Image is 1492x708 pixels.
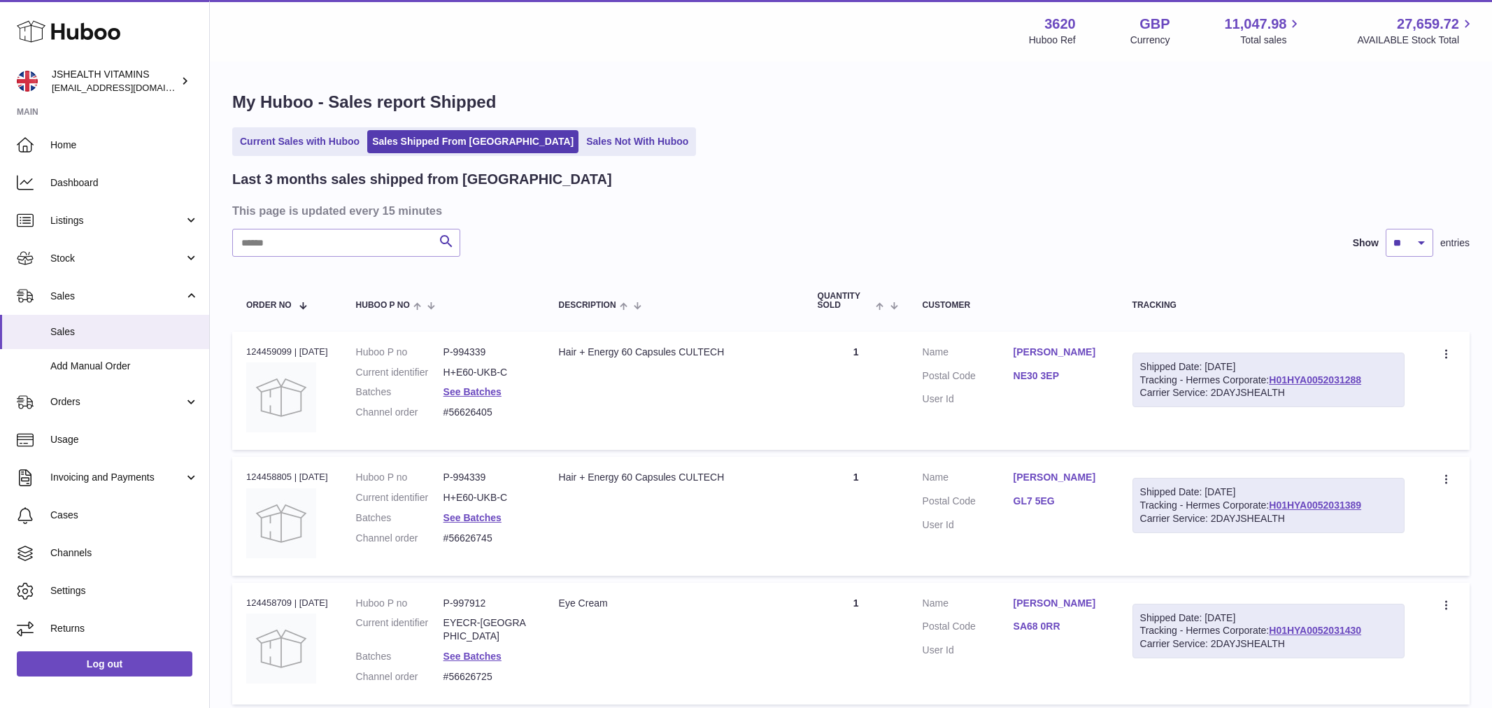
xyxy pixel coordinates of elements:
[356,650,443,663] dt: Batches
[356,366,443,379] dt: Current identifier
[1132,604,1405,659] div: Tracking - Hermes Corporate:
[356,491,443,504] dt: Current identifier
[232,91,1470,113] h1: My Huboo - Sales report Shipped
[232,170,612,189] h2: Last 3 months sales shipped from [GEOGRAPHIC_DATA]
[443,651,502,662] a: See Batches
[1353,236,1379,250] label: Show
[17,651,192,677] a: Log out
[232,203,1466,218] h3: This page is updated every 15 minutes
[356,406,443,419] dt: Channel order
[559,471,790,484] div: Hair + Energy 60 Capsules CULTECH
[1132,353,1405,408] div: Tracking - Hermes Corporate:
[443,491,531,504] dd: H+E60-UKB-C
[443,670,531,684] dd: #56626725
[923,346,1014,362] dt: Name
[1029,34,1076,47] div: Huboo Ref
[50,252,184,265] span: Stock
[356,346,443,359] dt: Huboo P no
[52,68,178,94] div: JSHEALTH VITAMINS
[1357,15,1475,47] a: 27,659.72 AVAILABLE Stock Total
[356,471,443,484] dt: Huboo P no
[443,512,502,523] a: See Batches
[923,392,1014,406] dt: User Id
[246,346,328,358] div: 124459099 | [DATE]
[1357,34,1475,47] span: AVAILABLE Stock Total
[1130,34,1170,47] div: Currency
[923,471,1014,488] dt: Name
[1140,637,1398,651] div: Carrier Service: 2DAYJSHEALTH
[50,433,199,446] span: Usage
[356,670,443,684] dt: Channel order
[1440,236,1470,250] span: entries
[1014,620,1104,633] a: SA68 0RR
[1140,386,1398,399] div: Carrier Service: 2DAYJSHEALTH
[1269,374,1361,385] a: H01HYA0052031288
[443,346,531,359] dd: P-994339
[246,597,328,609] div: 124458709 | [DATE]
[50,290,184,303] span: Sales
[923,301,1104,310] div: Customer
[443,386,502,397] a: See Batches
[1224,15,1302,47] a: 11,047.98 Total sales
[1140,486,1398,499] div: Shipped Date: [DATE]
[50,360,199,373] span: Add Manual Order
[559,301,616,310] span: Description
[1014,471,1104,484] a: [PERSON_NAME]
[235,130,364,153] a: Current Sales with Huboo
[50,546,199,560] span: Channels
[443,597,531,610] dd: P-997912
[923,369,1014,386] dt: Postal Code
[1269,625,1361,636] a: H01HYA0052031430
[923,495,1014,511] dt: Postal Code
[1269,500,1361,511] a: H01HYA0052031389
[50,471,184,484] span: Invoicing and Payments
[1132,301,1405,310] div: Tracking
[17,71,38,92] img: internalAdmin-3620@internal.huboo.com
[50,509,199,522] span: Cases
[50,622,199,635] span: Returns
[818,292,873,310] span: Quantity Sold
[246,362,316,432] img: no-photo.jpg
[443,471,531,484] dd: P-994339
[559,597,790,610] div: Eye Cream
[356,511,443,525] dt: Batches
[804,583,909,705] td: 1
[246,301,292,310] span: Order No
[443,616,531,643] dd: EYECR-[GEOGRAPHIC_DATA]
[443,406,531,419] dd: #56626405
[1014,346,1104,359] a: [PERSON_NAME]
[52,82,206,93] span: [EMAIL_ADDRESS][DOMAIN_NAME]
[1044,15,1076,34] strong: 3620
[50,395,184,409] span: Orders
[1140,611,1398,625] div: Shipped Date: [DATE]
[246,471,328,483] div: 124458805 | [DATE]
[1140,360,1398,374] div: Shipped Date: [DATE]
[50,325,199,339] span: Sales
[50,176,199,190] span: Dashboard
[356,301,410,310] span: Huboo P no
[50,214,184,227] span: Listings
[1014,597,1104,610] a: [PERSON_NAME]
[923,644,1014,657] dt: User Id
[356,616,443,643] dt: Current identifier
[923,597,1014,614] dt: Name
[1140,512,1398,525] div: Carrier Service: 2DAYJSHEALTH
[581,130,693,153] a: Sales Not With Huboo
[367,130,578,153] a: Sales Shipped From [GEOGRAPHIC_DATA]
[246,488,316,558] img: no-photo.jpg
[1397,15,1459,34] span: 27,659.72
[804,332,909,450] td: 1
[356,532,443,545] dt: Channel order
[1240,34,1302,47] span: Total sales
[50,139,199,152] span: Home
[443,366,531,379] dd: H+E60-UKB-C
[1139,15,1170,34] strong: GBP
[559,346,790,359] div: Hair + Energy 60 Capsules CULTECH
[1132,478,1405,533] div: Tracking - Hermes Corporate:
[923,620,1014,637] dt: Postal Code
[1224,15,1286,34] span: 11,047.98
[356,385,443,399] dt: Batches
[246,614,316,684] img: no-photo.jpg
[1014,495,1104,508] a: GL7 5EG
[923,518,1014,532] dt: User Id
